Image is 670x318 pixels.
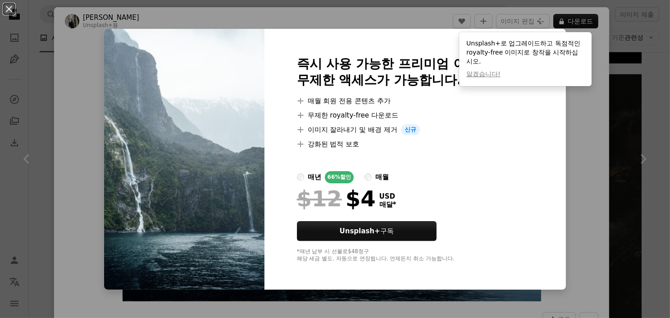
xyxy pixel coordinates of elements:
input: 매년66%할인 [297,173,304,181]
div: 66% 할인 [325,171,354,183]
span: $12 [297,187,342,210]
div: $4 [297,187,376,210]
span: 신규 [401,124,420,135]
div: *매년 납부 시 선불로 $48 청구 해당 세금 별도. 자동으로 연장됩니다. 언제든지 취소 가능합니다. [297,248,534,263]
li: 무제한 royalty-free 다운로드 [297,110,534,121]
button: Unsplash+구독 [297,221,437,241]
strong: Unsplash+ [340,227,380,235]
li: 이미지 잘라내기 및 배경 제거 [297,124,534,135]
button: 알겠습니다! [466,70,501,79]
h2: 즉시 사용 가능한 프리미엄 이미지입니다. 무제한 액세스가 가능합니다. [297,56,534,88]
img: premium_photo-1711065405039-6216f2f2c7d9 [104,29,264,290]
span: USD [379,192,397,200]
input: 매월 [365,173,372,181]
div: Unsplash+로 업그레이드하고 독점적인 royalty-free 이미지로 창작을 시작하십시오. [459,32,592,86]
div: 매월 [375,172,389,182]
div: 매년 [308,172,321,182]
li: 강화된 법적 보호 [297,139,534,150]
li: 매월 회원 전용 콘텐츠 추가 [297,95,534,106]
